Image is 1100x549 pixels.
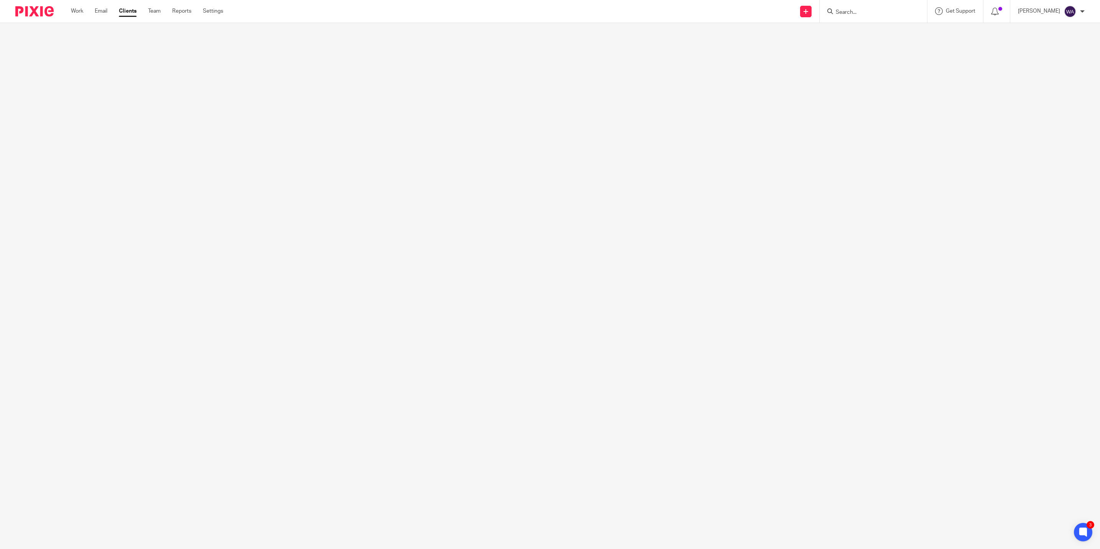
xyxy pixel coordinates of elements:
a: Clients [119,7,137,15]
input: Search [835,9,904,16]
a: Team [148,7,161,15]
span: Get Support [946,8,975,14]
img: svg%3E [1064,5,1076,18]
a: Email [95,7,107,15]
a: Reports [172,7,191,15]
a: Work [71,7,83,15]
img: Pixie [15,6,54,16]
p: [PERSON_NAME] [1018,7,1060,15]
a: Settings [203,7,223,15]
div: 3 [1087,521,1094,529]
